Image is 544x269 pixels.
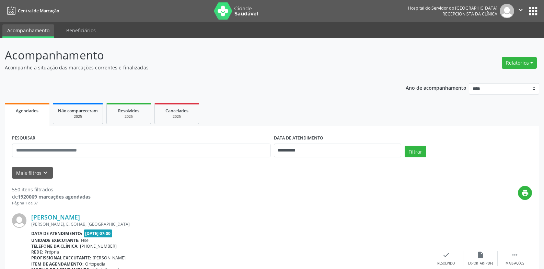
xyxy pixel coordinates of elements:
[5,47,379,64] p: Acompanhamento
[31,243,79,249] b: Telefone da clínica:
[31,221,429,227] div: [PERSON_NAME], E, COHAB, [GEOGRAPHIC_DATA]
[160,114,194,119] div: 2025
[437,261,455,266] div: Resolvido
[502,57,537,69] button: Relatórios
[442,251,450,259] i: check
[112,114,146,119] div: 2025
[518,186,532,200] button: print
[31,249,43,255] b: Rede:
[31,261,84,267] b: Item de agendamento:
[521,189,529,197] i: print
[406,83,466,92] p: Ano de acompanhamento
[506,261,524,266] div: Mais ações
[12,200,91,206] div: Página 1 de 37
[58,108,98,114] span: Não compareceram
[31,231,82,236] b: Data de atendimento:
[85,261,105,267] span: Ortopedia
[500,4,514,18] img: img
[477,251,484,259] i: insert_drive_file
[12,193,91,200] div: de
[12,133,35,144] label: PESQUISAR
[31,213,80,221] a: [PERSON_NAME]
[165,108,188,114] span: Cancelados
[2,24,54,38] a: Acompanhamento
[5,64,379,71] p: Acompanhe a situação das marcações correntes e finalizadas
[93,255,126,261] span: [PERSON_NAME]
[61,24,101,36] a: Beneficiários
[42,169,49,177] i: keyboard_arrow_down
[84,229,113,237] span: [DATE] 07:00
[468,261,493,266] div: Exportar (PDF)
[118,108,139,114] span: Resolvidos
[31,237,80,243] b: Unidade executante:
[31,255,91,261] b: Profissional executante:
[18,8,59,14] span: Central de Marcação
[16,108,38,114] span: Agendados
[80,243,117,249] span: [PHONE_NUMBER]
[12,213,26,228] img: img
[274,133,323,144] label: DATA DE ATENDIMENTO
[408,5,497,11] div: Hospital do Servidor do [GEOGRAPHIC_DATA]
[81,237,89,243] span: Hse
[12,167,53,179] button: Mais filtroskeyboard_arrow_down
[405,146,426,157] button: Filtrar
[18,193,91,200] strong: 1920069 marcações agendadas
[5,5,59,16] a: Central de Marcação
[12,186,91,193] div: 550 itens filtrados
[511,251,519,259] i: 
[517,6,524,14] i: 
[58,114,98,119] div: 2025
[442,11,497,17] span: Recepcionista da clínica
[45,249,59,255] span: Própria
[514,4,527,18] button: 
[527,5,539,17] button: apps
